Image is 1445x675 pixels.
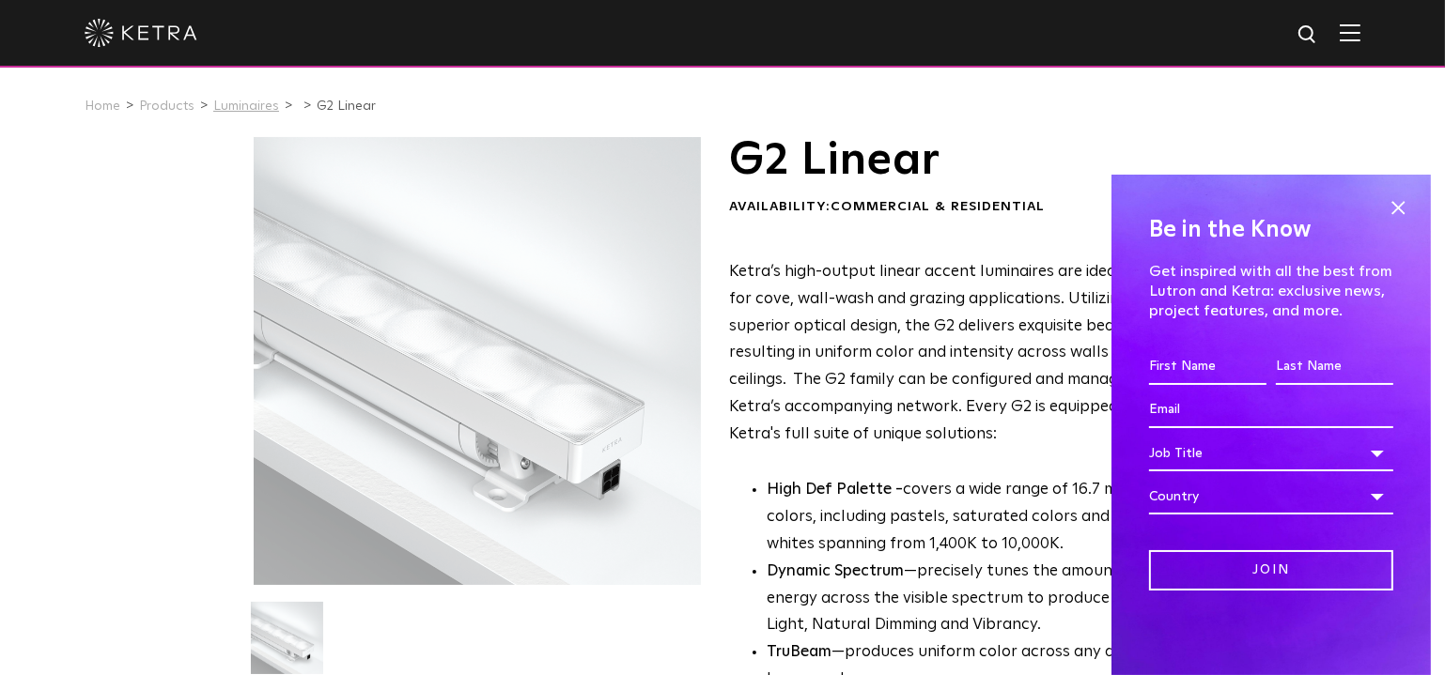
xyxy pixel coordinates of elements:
p: covers a wide range of 16.7 million colors, including pastels, saturated colors and high CRI whit... [767,477,1187,559]
li: —precisely tunes the amount of energy across the visible spectrum to produce Natural Light, Natur... [767,559,1187,640]
input: Email [1149,392,1393,428]
p: Ketra’s high-output linear accent luminaires are ideally suited for cove, wall-wash and grazing a... [729,259,1187,449]
span: Commercial & Residential [831,200,1045,213]
a: Luminaires [213,100,279,113]
img: Hamburger%20Nav.svg [1340,23,1360,41]
a: Products [139,100,194,113]
div: Country [1149,479,1393,514]
img: ketra-logo-2019-white [85,19,197,47]
strong: High Def Palette - [767,482,903,498]
div: Job Title [1149,436,1393,471]
strong: TruBeam [767,644,831,660]
p: Get inspired with all the best from Lutron and Ketra: exclusive news, project features, and more. [1149,262,1393,320]
h1: G2 Linear [729,137,1187,184]
a: Home [85,100,120,113]
a: G2 Linear [317,100,376,113]
img: search icon [1297,23,1320,47]
input: Join [1149,550,1393,591]
h4: Be in the Know [1149,212,1393,248]
input: Last Name [1276,349,1393,385]
div: Availability: [729,198,1187,217]
input: First Name [1149,349,1266,385]
strong: Dynamic Spectrum [767,563,904,579]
